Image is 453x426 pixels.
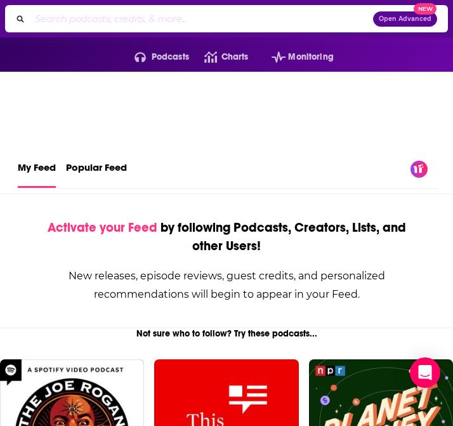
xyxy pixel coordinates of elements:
[410,357,440,388] div: Open Intercom Messenger
[256,47,334,67] button: open menu
[46,218,407,255] div: by following Podcasts, Creators, Lists, and other Users!
[221,48,249,66] span: Charts
[373,11,437,27] button: Open AdvancedNew
[379,16,431,22] span: Open Advanced
[46,267,407,303] div: New releases, episode reviews, guest credits, and personalized recommendations will begin to appe...
[152,48,189,66] span: Podcasts
[5,5,448,32] div: Search podcasts, credits, & more...
[30,9,373,29] input: Search podcasts, credits, & more...
[18,153,56,181] span: My Feed
[189,47,248,67] a: Charts
[18,150,56,188] a: My Feed
[288,48,333,66] span: Monitoring
[66,150,127,188] a: Popular Feed
[119,47,189,67] button: open menu
[414,3,437,15] span: New
[66,153,127,181] span: Popular Feed
[48,220,157,236] span: Activate your Feed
